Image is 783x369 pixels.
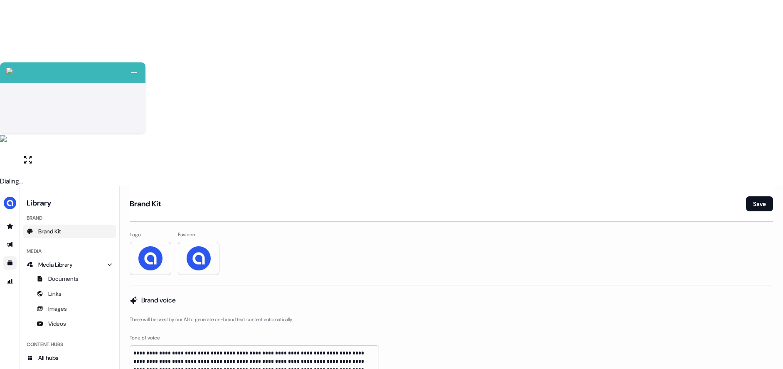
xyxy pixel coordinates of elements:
[746,196,773,211] button: Save
[48,290,62,298] span: Links
[178,231,195,238] span: Favicon
[3,275,17,288] a: Go to attribution
[23,196,116,208] h3: Library
[23,351,116,364] a: All hubs
[23,287,116,300] a: Links
[23,338,116,351] div: Content Hubs
[130,315,773,324] p: These will be used by our AI to generate on-brand text content automatically
[48,275,79,283] span: Documents
[3,220,17,233] a: Go to prospects
[6,68,13,74] img: callcloud-icon-white-35.svg
[48,305,67,313] span: Images
[23,258,116,271] a: Media Library
[130,231,141,238] span: Logo
[23,272,116,285] a: Documents
[130,334,379,342] label: Tone of voice
[130,199,161,209] h1: Brand Kit
[3,256,17,270] a: Go to templates
[3,238,17,251] a: Go to outbound experience
[38,227,61,235] span: Brand Kit
[141,295,176,305] h2: Brand voice
[48,319,66,328] span: Videos
[23,317,116,330] a: Videos
[23,225,116,238] a: Brand Kit
[23,211,116,225] div: Brand
[38,260,73,269] span: Media Library
[23,245,116,258] div: Media
[23,302,116,315] a: Images
[38,354,59,362] span: All hubs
